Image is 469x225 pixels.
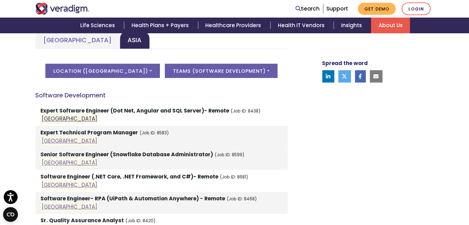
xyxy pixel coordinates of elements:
[3,207,18,222] button: Open CMP widget
[36,92,288,99] h4: Software Development
[227,196,257,202] small: (Job ID: 8468)
[36,31,120,49] a: [GEOGRAPHIC_DATA]
[42,115,97,123] a: [GEOGRAPHIC_DATA]
[165,64,278,78] button: Teams (Software Development)
[73,18,124,33] a: Life Sciences
[41,173,219,180] strong: Software Engineer (.NET Core, .NET Framework, and C#)- Remote
[42,181,97,189] a: [GEOGRAPHIC_DATA]
[41,151,213,158] strong: Senior Software Engineer (Snowflake Database Administrator)
[126,218,156,224] small: (Job ID: 8420)
[322,59,368,67] strong: Spread the word
[36,3,90,14] img: Veradigm logo
[270,18,334,33] a: Health IT Vendors
[334,18,371,33] a: Insights
[42,159,97,167] a: [GEOGRAPHIC_DATA]
[198,18,270,33] a: Healthcare Providers
[220,174,249,180] small: (Job ID: 8681)
[41,195,225,202] strong: Software Engineer- RPA (UiPath & Automation Anywhere) - Remote
[215,152,245,158] small: (Job ID: 8599)
[41,129,138,136] strong: Expert Technical Program Manager
[402,2,431,15] a: Login
[358,3,396,15] a: Get Demo
[296,5,320,13] a: Search
[371,18,410,33] a: About Us
[42,203,97,211] a: [GEOGRAPHIC_DATA]
[140,130,169,136] small: (Job ID: 8583)
[45,64,160,78] button: Location ([GEOGRAPHIC_DATA])
[326,5,348,12] a: Support
[41,217,124,224] strong: Sr. Quality Assurance Analyst
[42,137,97,145] a: [GEOGRAPHIC_DATA]
[120,31,150,49] a: Asia
[231,108,261,114] small: (Job ID: 8438)
[124,18,198,33] a: Health Plans + Payers
[41,107,229,114] strong: Expert Software Engineer (Dot Net, Angular and SQL Server)- Remote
